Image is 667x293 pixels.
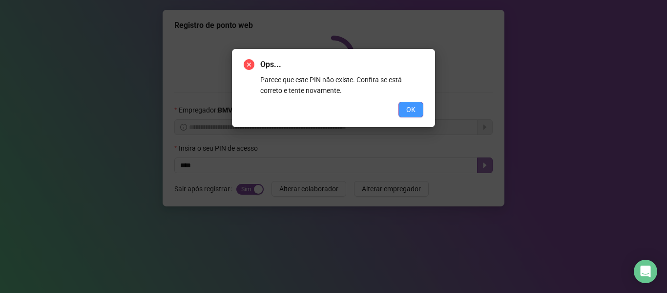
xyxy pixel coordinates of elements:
div: Open Intercom Messenger [634,260,657,283]
span: OK [406,104,416,115]
div: Parece que este PIN não existe. Confira se está correto e tente novamente. [260,74,423,96]
span: Ops... [260,59,423,70]
span: close-circle [244,59,254,70]
button: OK [398,102,423,117]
